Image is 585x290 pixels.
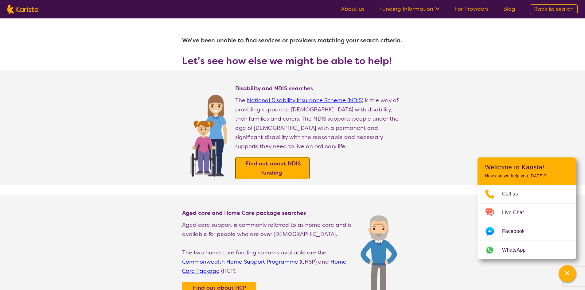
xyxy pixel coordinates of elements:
a: About us [341,5,365,13]
h3: Let's see how else we might be able to help! [182,55,403,66]
a: Back to search [530,4,578,14]
h4: Disability and NDIS searches [235,85,403,92]
span: Facebook [502,227,532,236]
p: How can we help you [DATE]? [485,173,568,179]
a: Commonwealth Home Support Programme [182,258,298,265]
span: WhatsApp [502,246,533,255]
a: Web link opens in a new tab. [478,241,576,259]
p: The is the way of providing support to [DEMOGRAPHIC_DATA] with disability, their families and car... [235,96,403,151]
a: National Disability Insurance Scheme (NDIS) [247,97,363,104]
a: Find out about NDIS funding [237,159,308,177]
img: Find NDIS and Disability services and providers [188,91,229,177]
div: Channel Menu [478,157,576,259]
p: The two home care funding streams available are the (CHSP) and (HCP). [182,248,354,276]
p: Aged care support is commonly referred to as home care and is available for people who are over [... [182,220,354,239]
b: Find out about NDIS funding [245,160,301,176]
img: Karista logo [7,5,38,14]
h1: We've been unable to find services or providers matching your search criteria. [182,33,403,48]
span: Call us [502,189,525,199]
a: Blog [503,5,515,13]
a: Funding Information [379,5,440,13]
span: Back to search [534,6,574,13]
button: Channel Menu [559,265,576,282]
ul: Choose channel [478,185,576,259]
span: Live Chat [502,208,531,217]
a: For Providers [454,5,489,13]
h2: Welcome to Karista! [485,164,568,171]
h4: Aged care and Home Care package searches [182,209,354,217]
